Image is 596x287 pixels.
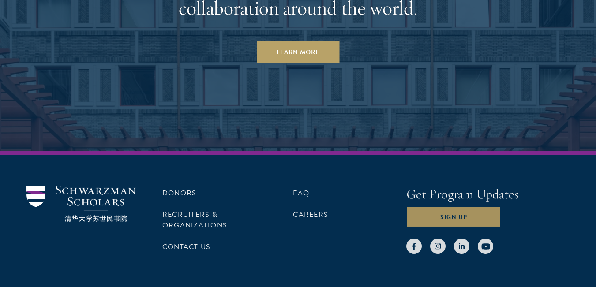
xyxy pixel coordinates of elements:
[162,188,196,198] a: Donors
[293,209,328,220] a: Careers
[162,242,210,252] a: Contact Us
[257,41,339,63] a: Learn More
[406,186,570,203] h4: Get Program Updates
[26,186,136,222] img: Schwarzman Scholars
[293,188,309,198] a: FAQ
[162,209,227,231] a: Recruiters & Organizations
[406,206,501,227] button: Sign Up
